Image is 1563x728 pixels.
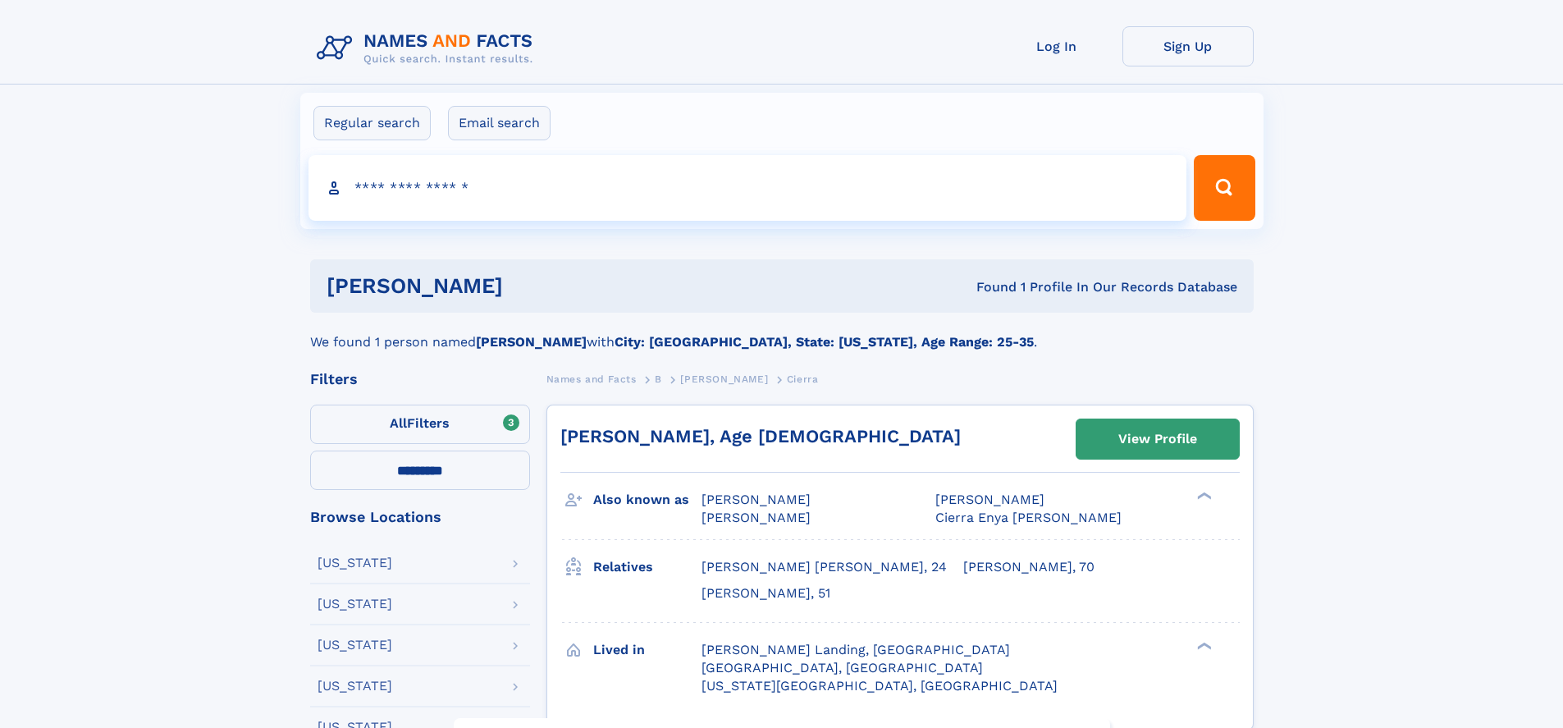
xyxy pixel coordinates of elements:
[702,678,1058,694] span: [US_STATE][GEOGRAPHIC_DATA], [GEOGRAPHIC_DATA]
[739,278,1237,296] div: Found 1 Profile In Our Records Database
[935,510,1122,525] span: Cierra Enya [PERSON_NAME]
[702,642,1010,657] span: [PERSON_NAME] Landing, [GEOGRAPHIC_DATA]
[702,510,811,525] span: [PERSON_NAME]
[593,486,702,514] h3: Also known as
[1193,640,1213,651] div: ❯
[680,369,768,389] a: [PERSON_NAME]
[1076,419,1239,459] a: View Profile
[327,276,740,296] h1: [PERSON_NAME]
[963,558,1095,576] a: [PERSON_NAME], 70
[318,639,392,652] div: [US_STATE]
[655,369,662,389] a: B
[448,106,551,140] label: Email search
[310,405,530,444] label: Filters
[935,492,1044,507] span: [PERSON_NAME]
[310,26,546,71] img: Logo Names and Facts
[1122,26,1254,66] a: Sign Up
[310,372,530,387] div: Filters
[702,584,830,602] a: [PERSON_NAME], 51
[680,373,768,385] span: [PERSON_NAME]
[655,373,662,385] span: B
[702,492,811,507] span: [PERSON_NAME]
[546,369,637,389] a: Names and Facts
[702,660,983,675] span: [GEOGRAPHIC_DATA], [GEOGRAPHIC_DATA]
[991,26,1122,66] a: Log In
[390,415,407,431] span: All
[615,334,1034,350] b: City: [GEOGRAPHIC_DATA], State: [US_STATE], Age Range: 25-35
[310,313,1254,352] div: We found 1 person named with .
[476,334,587,350] b: [PERSON_NAME]
[560,426,961,446] a: [PERSON_NAME], Age [DEMOGRAPHIC_DATA]
[318,556,392,570] div: [US_STATE]
[1193,491,1213,501] div: ❯
[1194,155,1255,221] button: Search Button
[310,510,530,524] div: Browse Locations
[308,155,1187,221] input: search input
[593,636,702,664] h3: Lived in
[318,680,392,693] div: [US_STATE]
[593,553,702,581] h3: Relatives
[702,558,947,576] a: [PERSON_NAME] [PERSON_NAME], 24
[787,373,819,385] span: Cierra
[318,598,392,611] div: [US_STATE]
[313,106,431,140] label: Regular search
[1118,420,1197,458] div: View Profile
